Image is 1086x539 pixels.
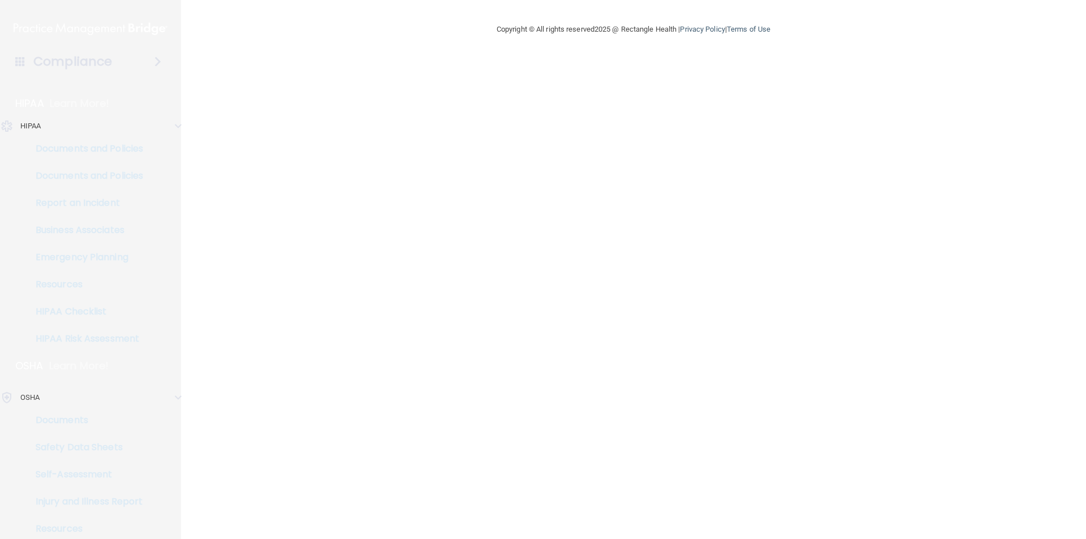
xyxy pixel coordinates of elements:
[14,18,167,40] img: PMB logo
[7,279,162,290] p: Resources
[7,306,162,317] p: HIPAA Checklist
[15,359,44,373] p: OSHA
[7,225,162,236] p: Business Associates
[7,197,162,209] p: Report an Incident
[427,11,840,48] div: Copyright © All rights reserved 2025 @ Rectangle Health | |
[7,469,162,480] p: Self-Assessment
[7,415,162,426] p: Documents
[7,442,162,453] p: Safety Data Sheets
[7,170,162,182] p: Documents and Policies
[7,252,162,263] p: Emergency Planning
[20,391,40,404] p: OSHA
[15,97,44,110] p: HIPAA
[7,496,162,507] p: Injury and Illness Report
[680,25,725,33] a: Privacy Policy
[49,359,109,373] p: Learn More!
[7,143,162,154] p: Documents and Policies
[727,25,770,33] a: Terms of Use
[33,54,112,70] h4: Compliance
[50,97,110,110] p: Learn More!
[7,333,162,344] p: HIPAA Risk Assessment
[7,523,162,534] p: Resources
[20,119,41,133] p: HIPAA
